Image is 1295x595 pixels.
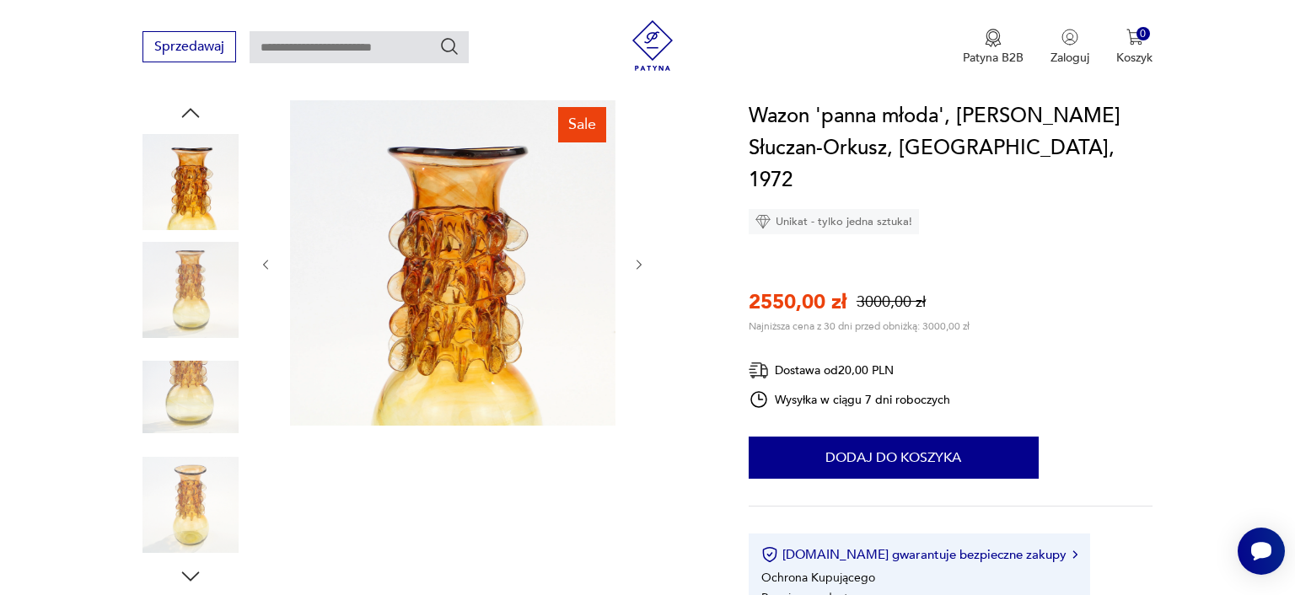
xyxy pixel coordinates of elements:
div: Unikat - tylko jedna sztuka! [749,209,919,234]
button: 0Koszyk [1116,29,1153,66]
li: Ochrona Kupującego [761,570,875,586]
img: Zdjęcie produktu Wazon 'panna młoda', J. Słuczan-Orkusz, Kraków, 1972 [290,100,615,426]
p: 3000,00 zł [857,292,926,313]
img: Ikona strzałki w prawo [1072,550,1077,559]
a: Ikona medaluPatyna B2B [963,29,1024,66]
div: Wysyłka w ciągu 7 dni roboczych [749,389,951,410]
button: Zaloguj [1051,29,1089,66]
button: Patyna B2B [963,29,1024,66]
img: Zdjęcie produktu Wazon 'panna młoda', J. Słuczan-Orkusz, Kraków, 1972 [142,134,239,230]
p: Zaloguj [1051,50,1089,66]
button: [DOMAIN_NAME] gwarantuje bezpieczne zakupy [761,546,1077,563]
div: 0 [1136,27,1151,41]
img: Ikona certyfikatu [761,546,778,563]
button: Sprzedawaj [142,31,236,62]
img: Zdjęcie produktu Wazon 'panna młoda', J. Słuczan-Orkusz, Kraków, 1972 [142,242,239,338]
a: Sprzedawaj [142,42,236,54]
p: Koszyk [1116,50,1153,66]
img: Ikona diamentu [755,214,771,229]
div: Sale [558,107,606,142]
button: Szukaj [439,36,459,56]
img: Ikona dostawy [749,360,769,381]
img: Ikona medalu [985,29,1002,47]
img: Zdjęcie produktu Wazon 'panna młoda', J. Słuczan-Orkusz, Kraków, 1972 [142,457,239,553]
h1: Wazon 'panna młoda', [PERSON_NAME] Słuczan-Orkusz, [GEOGRAPHIC_DATA], 1972 [749,100,1153,196]
img: Zdjęcie produktu Wazon 'panna młoda', J. Słuczan-Orkusz, Kraków, 1972 [142,349,239,445]
iframe: Smartsupp widget button [1238,528,1285,575]
p: Patyna B2B [963,50,1024,66]
img: Ikonka użytkownika [1061,29,1078,46]
button: Dodaj do koszyka [749,437,1039,479]
div: Dostawa od 20,00 PLN [749,360,951,381]
img: Ikona koszyka [1126,29,1143,46]
p: Najniższa cena z 30 dni przed obniżką: 3000,00 zł [749,319,970,333]
p: 2550,00 zł [749,288,846,316]
img: Patyna - sklep z meblami i dekoracjami vintage [627,20,678,71]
